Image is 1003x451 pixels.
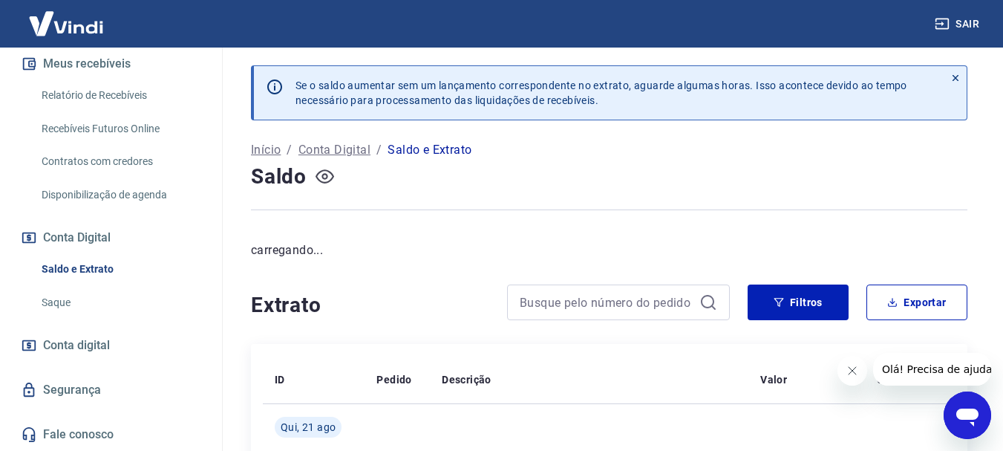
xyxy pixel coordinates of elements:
p: ID [275,372,285,387]
a: Relatório de Recebíveis [36,80,204,111]
p: Saldo e Extrato [388,141,471,159]
p: / [287,141,292,159]
span: Qui, 21 ago [281,420,336,435]
p: Pedido [376,372,411,387]
h4: Extrato [251,291,489,320]
a: Início [251,141,281,159]
a: Disponibilização de agenda [36,180,204,210]
p: / [376,141,382,159]
a: Recebíveis Futuros Online [36,114,204,144]
a: Segurança [18,374,204,406]
p: Valor [760,372,787,387]
a: Contratos com credores [36,146,204,177]
a: Saque [36,288,204,318]
iframe: Botão para abrir a janela de mensagens [944,392,991,439]
button: Meus recebíveis [18,48,204,80]
a: Saldo e Extrato [36,254,204,285]
a: Conta digital [18,329,204,362]
button: Sair [932,10,985,38]
a: Conta Digital [298,141,370,159]
span: Olá! Precisa de ajuda? [9,10,125,22]
button: Filtros [748,285,849,320]
input: Busque pelo número do pedido [520,291,693,314]
a: Fale conosco [18,418,204,451]
p: carregando... [251,241,967,259]
button: Exportar [866,285,967,320]
p: Se o saldo aumentar sem um lançamento correspondente no extrato, aguarde algumas horas. Isso acon... [295,78,907,108]
p: Descrição [442,372,491,387]
span: Conta digital [43,335,110,356]
iframe: Fechar mensagem [837,356,867,386]
h4: Saldo [251,162,307,192]
iframe: Mensagem da empresa [873,353,991,386]
button: Conta Digital [18,221,204,254]
img: Vindi [18,1,114,46]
